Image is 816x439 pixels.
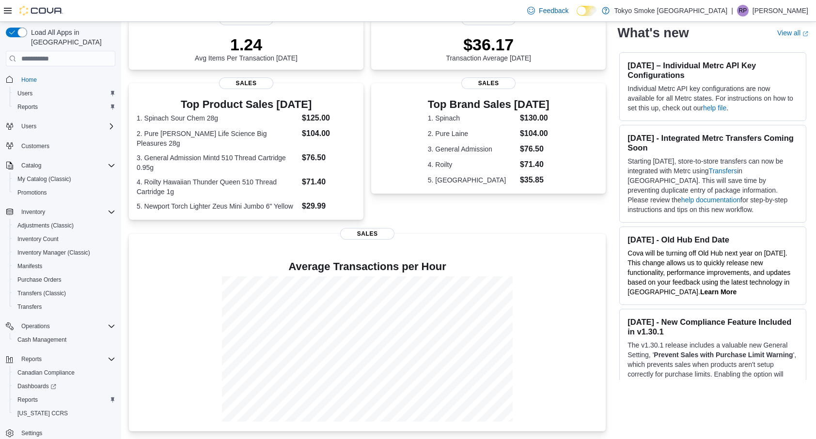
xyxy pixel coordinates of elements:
a: Cash Management [14,334,70,346]
span: Inventory [17,206,115,218]
a: Promotions [14,187,51,198]
span: Reports [17,353,115,365]
dd: $71.40 [520,159,549,170]
span: Settings [17,427,115,439]
a: Transfers (Classic) [14,288,70,299]
span: Transfers [14,301,115,313]
span: RP [739,5,747,16]
dt: 2. Pure Laine [428,129,516,138]
span: Load All Apps in [GEOGRAPHIC_DATA] [27,28,115,47]
span: Inventory [21,208,45,216]
h3: Top Product Sales [DATE] [137,99,356,110]
strong: Learn More [700,288,737,296]
dd: $125.00 [302,112,356,124]
img: Cova [19,6,63,15]
span: Customers [17,140,115,152]
dd: $104.00 [302,128,356,139]
a: Reports [14,101,42,113]
span: My Catalog (Classic) [14,173,115,185]
span: Home [21,76,37,84]
button: Operations [2,319,119,333]
span: Transfers [17,303,42,311]
h3: Top Brand Sales [DATE] [428,99,549,110]
span: Transfers (Classic) [14,288,115,299]
button: Users [17,121,40,132]
a: Dashboards [10,379,119,393]
span: My Catalog (Classic) [17,175,71,183]
span: Reports [14,394,115,406]
p: | [731,5,733,16]
a: help file [703,104,726,112]
span: Reports [21,355,42,363]
button: Adjustments (Classic) [10,219,119,232]
p: [PERSON_NAME] [753,5,808,16]
button: Catalog [17,160,45,171]
button: Promotions [10,186,119,199]
span: Users [14,88,115,99]
button: [US_STATE] CCRS [10,407,119,420]
span: Reports [14,101,115,113]
a: Transfers [14,301,46,313]
span: Transfers (Classic) [17,289,66,297]
a: [US_STATE] CCRS [14,408,72,419]
span: Sales [219,77,273,89]
span: [US_STATE] CCRS [17,409,68,417]
dt: 2. Pure [PERSON_NAME] Life Science Big Pleasures 28g [137,129,298,148]
span: Operations [17,320,115,332]
div: Avg Items Per Transaction [DATE] [195,35,298,62]
span: Manifests [17,262,42,270]
span: Users [21,122,36,130]
button: Home [2,72,119,86]
p: $36.17 [446,35,531,54]
button: Reports [2,352,119,366]
span: Purchase Orders [14,274,115,286]
h3: [DATE] - New Compliance Feature Included in v1.30.1 [628,317,798,336]
a: Settings [17,427,46,439]
button: Customers [2,139,119,153]
p: Starting [DATE], store-to-store transfers can now be integrated with Metrc using in [GEOGRAPHIC_D... [628,156,798,214]
h3: [DATE] – Individual Metrc API Key Configurations [628,61,798,80]
input: Dark Mode [577,6,597,16]
a: My Catalog (Classic) [14,173,75,185]
dd: $76.50 [302,152,356,164]
button: Reports [10,393,119,407]
span: Canadian Compliance [17,369,75,377]
dt: 3. General Admission Mintd 510 Thread Cartridge 0.95g [137,153,298,172]
span: Inventory Manager (Classic) [17,249,90,257]
span: Catalog [21,162,41,169]
button: Reports [10,100,119,114]
strong: Prevent Sales with Purchase Limit Warning [654,351,793,359]
div: Transaction Average [DATE] [446,35,531,62]
dt: 1. Spinach Sour Chem 28g [137,113,298,123]
span: Settings [21,429,42,437]
p: Individual Metrc API key configurations are now available for all Metrc states. For instructions ... [628,84,798,113]
svg: External link [802,30,808,36]
p: 1.24 [195,35,298,54]
a: Dashboards [14,380,60,392]
button: My Catalog (Classic) [10,172,119,186]
span: Cash Management [14,334,115,346]
span: Customers [21,142,49,150]
p: The v1.30.1 release includes a valuable new General Setting, ' ', which prevents sales when produ... [628,340,798,398]
a: Reports [14,394,42,406]
span: Purchase Orders [17,276,62,284]
dt: 5. Newport Torch Lighter Zeus Mini Jumbo 6" Yellow [137,201,298,211]
span: Cova will be turning off Old Hub next year on [DATE]. This change allows us to quickly release ne... [628,249,790,296]
button: Operations [17,320,54,332]
p: Tokyo Smoke [GEOGRAPHIC_DATA] [614,5,728,16]
span: Cash Management [17,336,66,344]
dt: 1. Spinach [428,113,516,123]
span: Promotions [14,187,115,198]
dd: $29.99 [302,200,356,212]
a: Adjustments (Classic) [14,220,78,231]
span: Home [17,73,115,85]
dt: 4. Roilty [428,160,516,169]
button: Transfers [10,300,119,314]
a: View allExternal link [777,29,808,37]
span: Inventory Manager (Classic) [14,247,115,258]
button: Canadian Compliance [10,366,119,379]
span: Reports [17,103,38,111]
button: Users [2,120,119,133]
button: Inventory [17,206,49,218]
